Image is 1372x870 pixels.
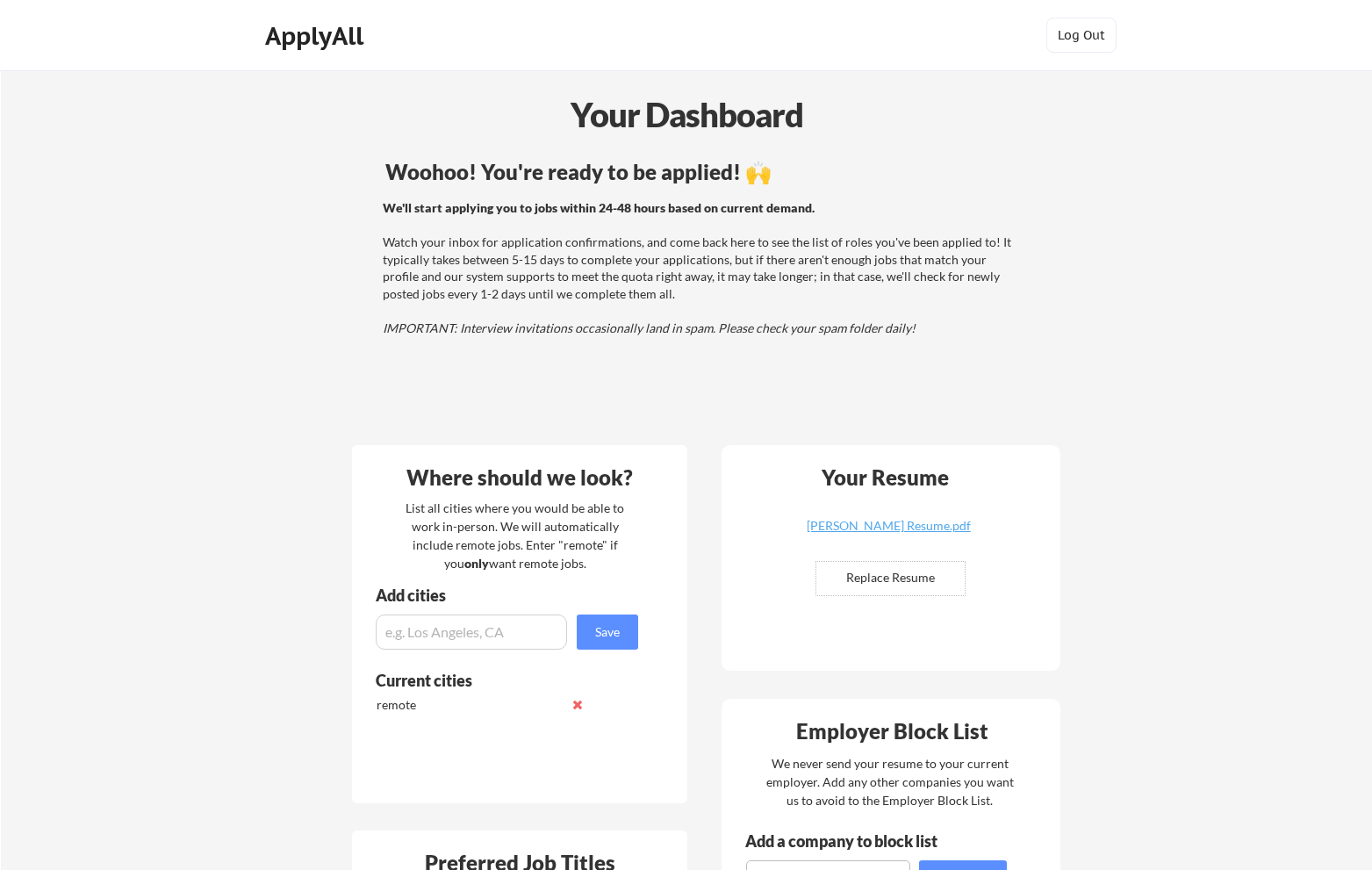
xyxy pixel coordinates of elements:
[376,672,619,688] div: Current cities
[745,833,965,849] div: Add a company to block list
[265,21,369,51] div: ApplyAll
[383,199,1016,337] div: Watch your inbox for application confirmations, and come back here to see the list of roles you'v...
[577,615,638,650] button: Save
[385,162,1018,183] div: Woohoo! You're ready to be applied! 🙌
[729,721,1055,742] div: Employer Block List
[376,587,643,603] div: Add cities
[356,467,683,488] div: Where should we look?
[376,615,567,650] input: e.g. Los Angeles, CA
[2,90,1372,140] div: Your Dashboard
[383,320,916,335] em: IMPORTANT: Interview invitations occasionally land in spam. Please check your spam folder daily!
[383,200,815,215] strong: We'll start applying you to jobs within 24-48 hours based on current demand.
[377,696,562,714] div: remote
[784,520,993,532] div: [PERSON_NAME] Resume.pdf
[798,467,972,488] div: Your Resume
[765,754,1015,809] div: We never send your resume to your current employer. Add any other companies you want us to avoid ...
[394,499,636,572] div: List all cities where you would be able to work in-person. We will automatically include remote j...
[784,520,993,547] a: [PERSON_NAME] Resume.pdf
[464,556,489,571] strong: only
[1046,18,1117,53] button: Log Out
